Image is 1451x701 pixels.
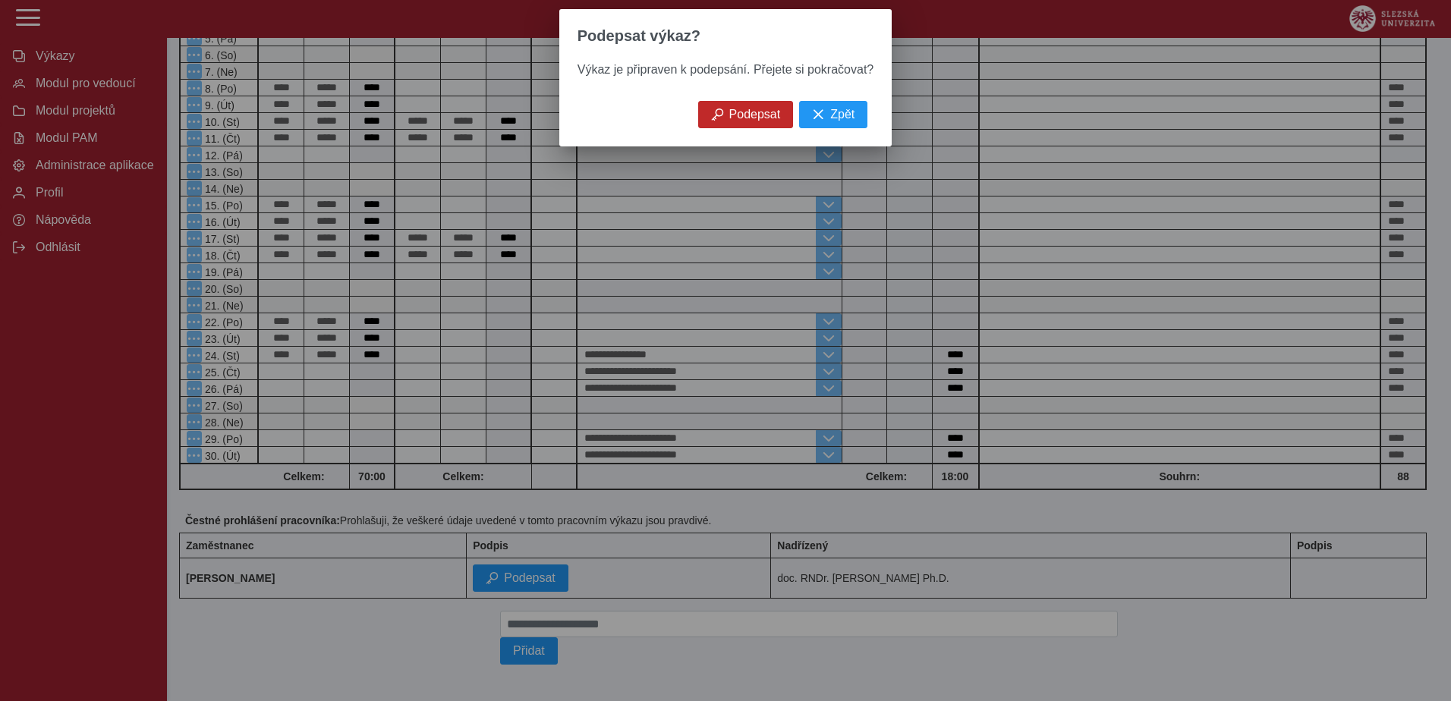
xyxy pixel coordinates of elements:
button: Podepsat [698,101,794,128]
span: Zpět [830,108,855,121]
span: Podepsat [729,108,781,121]
span: Výkaz je připraven k podepsání. Přejete si pokračovat? [578,63,873,76]
span: Podepsat výkaz? [578,27,700,45]
button: Zpět [799,101,867,128]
